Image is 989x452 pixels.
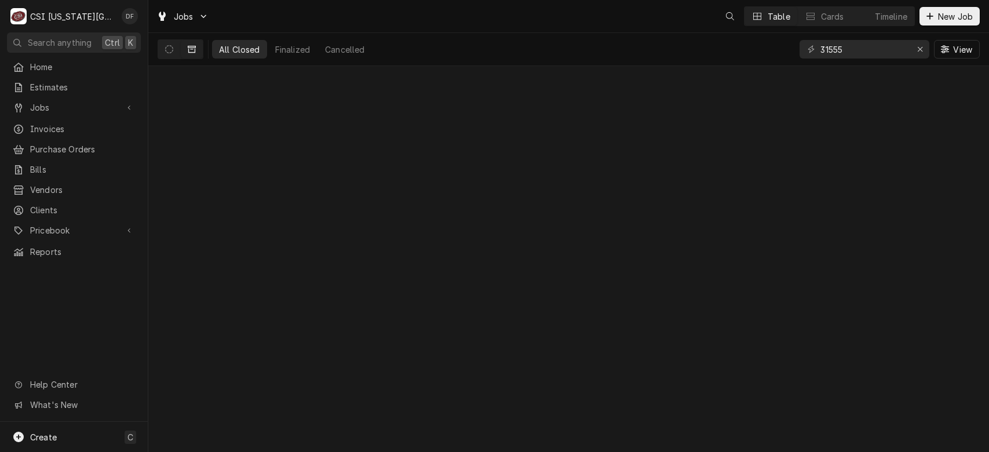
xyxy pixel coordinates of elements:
div: Finalized [275,43,310,56]
a: Go to Pricebook [7,221,141,240]
div: David Fannin's Avatar [122,8,138,24]
a: Go to Jobs [152,7,213,26]
a: Home [7,57,141,76]
span: New Job [936,10,975,23]
span: Vendors [30,184,135,196]
a: Reports [7,242,141,261]
span: Create [30,432,57,442]
button: View [934,40,980,59]
span: Bills [30,163,135,176]
span: Search anything [28,37,92,49]
button: New Job [919,7,980,25]
button: Open search [721,7,739,25]
div: C [10,8,27,24]
div: DF [122,8,138,24]
a: Purchase Orders [7,140,141,159]
div: CSI [US_STATE][GEOGRAPHIC_DATA] [30,10,115,23]
div: Timeline [875,10,907,23]
a: Go to What's New [7,395,141,414]
div: Cards [821,10,844,23]
span: Estimates [30,81,135,93]
span: K [128,37,133,49]
button: Erase input [911,40,929,59]
span: Jobs [30,101,118,114]
span: Invoices [30,123,135,135]
span: Jobs [174,10,194,23]
span: Home [30,61,135,73]
span: View [951,43,975,56]
div: CSI Kansas City's Avatar [10,8,27,24]
a: Go to Help Center [7,375,141,394]
a: Vendors [7,180,141,199]
div: Table [768,10,790,23]
span: Reports [30,246,135,258]
span: Pricebook [30,224,118,236]
a: Estimates [7,78,141,97]
a: Clients [7,201,141,220]
span: Help Center [30,378,134,391]
div: All Closed [219,43,260,56]
span: What's New [30,399,134,411]
span: Clients [30,204,135,216]
span: Purchase Orders [30,143,135,155]
a: Bills [7,160,141,179]
span: Ctrl [105,37,120,49]
span: C [127,431,133,443]
a: Invoices [7,119,141,138]
div: Cancelled [325,43,364,56]
a: Go to Jobs [7,98,141,117]
input: Keyword search [820,40,907,59]
button: Search anythingCtrlK [7,32,141,53]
